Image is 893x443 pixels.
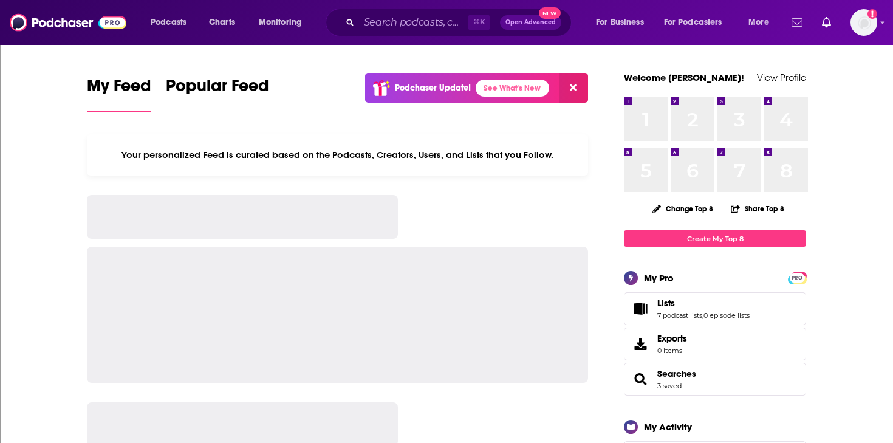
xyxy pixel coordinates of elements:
[596,14,644,31] span: For Business
[748,14,769,31] span: More
[476,80,549,97] a: See What's New
[337,9,583,36] div: Search podcasts, credits, & more...
[867,9,877,19] svg: Add a profile image
[500,15,561,30] button: Open AdvancedNew
[664,14,722,31] span: For Podcasters
[817,12,836,33] a: Show notifications dropdown
[787,12,807,33] a: Show notifications dropdown
[142,13,202,32] button: open menu
[850,9,877,36] img: User Profile
[359,13,468,32] input: Search podcasts, credits, & more...
[740,13,784,32] button: open menu
[201,13,242,32] a: Charts
[209,14,235,31] span: Charts
[151,14,186,31] span: Podcasts
[505,19,556,26] span: Open Advanced
[250,13,318,32] button: open menu
[259,14,302,31] span: Monitoring
[468,15,490,30] span: ⌘ K
[587,13,659,32] button: open menu
[656,13,740,32] button: open menu
[539,7,561,19] span: New
[850,9,877,36] button: Show profile menu
[10,11,126,34] img: Podchaser - Follow, Share and Rate Podcasts
[850,9,877,36] span: Logged in as slthomas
